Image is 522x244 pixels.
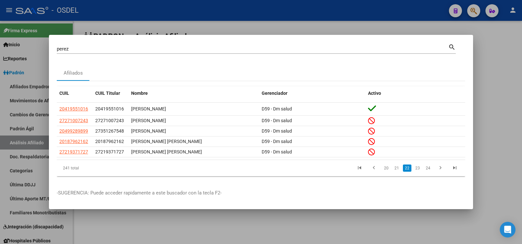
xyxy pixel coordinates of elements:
[59,106,88,111] span: 20419551016
[59,91,69,96] span: CUIL
[402,163,412,174] li: page 22
[403,165,411,172] a: 22
[59,128,88,134] span: 20499289899
[131,138,256,145] div: [PERSON_NAME] [PERSON_NAME]
[424,165,432,172] a: 24
[368,91,381,96] span: Activo
[59,139,88,144] span: 20187962162
[95,139,124,144] span: 20187962162
[392,165,401,172] a: 21
[413,165,422,172] a: 23
[368,165,380,172] a: go to previous page
[131,148,256,156] div: [PERSON_NAME] [PERSON_NAME]
[59,149,88,154] span: 27219371727
[262,128,292,134] span: D59 - Dm salud
[448,43,456,50] mat-icon: search
[59,118,88,123] span: 27271007243
[95,91,120,96] span: CUIL Titular
[423,163,433,174] li: page 24
[353,165,366,172] a: go to first page
[131,105,256,113] div: [PERSON_NAME]
[131,91,148,96] span: Nombre
[262,149,292,154] span: D59 - Dm salud
[95,118,124,123] span: 27271007243
[449,165,461,172] a: go to last page
[412,163,423,174] li: page 23
[57,86,93,100] datatable-header-cell: CUIL
[131,127,256,135] div: [PERSON_NAME]
[262,118,292,123] span: D59 - Dm salud
[365,86,465,100] datatable-header-cell: Activo
[95,106,124,111] span: 20419551016
[434,165,447,172] a: go to next page
[95,128,124,134] span: 27351267548
[381,163,391,174] li: page 20
[391,163,402,174] li: page 21
[64,69,83,77] div: Afiliados
[57,189,465,197] p: -SUGERENCIA: Puede acceder rapidamente a este buscador con la tecla F2-
[262,91,287,96] span: Gerenciador
[262,139,292,144] span: D59 - Dm salud
[129,86,259,100] datatable-header-cell: Nombre
[382,165,391,172] a: 20
[262,106,292,111] span: D59 - Dm salud
[57,160,137,176] div: 241 total
[93,86,129,100] datatable-header-cell: CUIL Titular
[131,117,256,124] div: [PERSON_NAME]
[95,149,124,154] span: 27219371727
[259,86,365,100] datatable-header-cell: Gerenciador
[500,222,515,237] div: Open Intercom Messenger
